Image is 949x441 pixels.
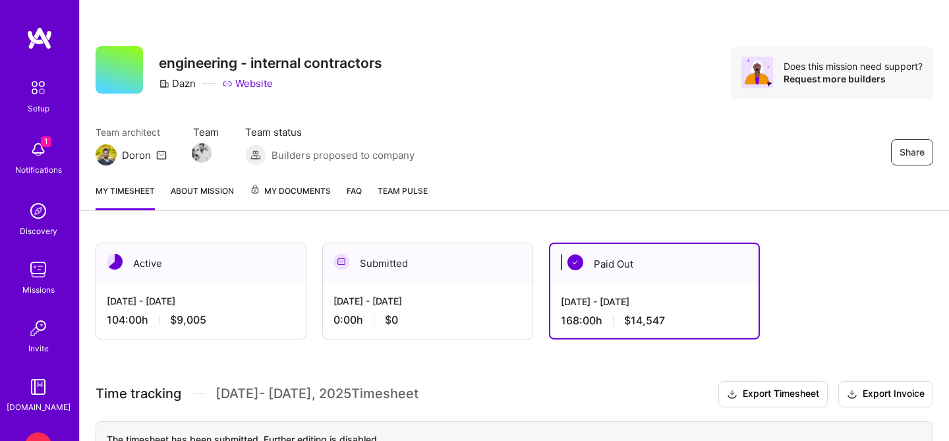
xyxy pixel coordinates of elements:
[107,313,295,327] div: 104:00 h
[838,381,933,407] button: Export Invoice
[847,388,857,401] i: icon Download
[891,139,933,165] button: Share
[28,341,49,355] div: Invite
[272,148,415,162] span: Builders proposed to company
[347,184,362,210] a: FAQ
[245,125,415,139] span: Team status
[122,148,151,162] div: Doron
[28,102,49,115] div: Setup
[25,315,51,341] img: Invite
[107,254,123,270] img: Active
[159,55,382,71] h3: engineering - internal contractors
[20,224,57,238] div: Discovery
[96,125,167,139] span: Team architect
[25,136,51,163] img: bell
[26,26,53,50] img: logo
[550,244,759,284] div: Paid Out
[170,313,206,327] span: $9,005
[333,294,522,308] div: [DATE] - [DATE]
[96,243,306,283] div: Active
[41,136,51,147] span: 1
[216,386,418,402] span: [DATE] - [DATE] , 2025 Timesheet
[193,125,219,139] span: Team
[333,254,349,270] img: Submitted
[25,198,51,224] img: discovery
[323,243,532,283] div: Submitted
[159,78,169,89] i: icon CompanyGray
[25,256,51,283] img: teamwork
[784,60,923,73] div: Does this mission need support?
[96,386,181,402] span: Time tracking
[193,142,210,164] a: Team Member Avatar
[378,184,428,210] a: Team Pulse
[7,400,71,414] div: [DOMAIN_NAME]
[96,184,155,210] a: My timesheet
[333,313,522,327] div: 0:00 h
[192,143,212,163] img: Team Member Avatar
[107,294,295,308] div: [DATE] - [DATE]
[159,76,196,90] div: Dazn
[385,313,398,327] span: $0
[250,184,331,198] span: My Documents
[96,144,117,165] img: Team Architect
[378,186,428,196] span: Team Pulse
[567,254,583,270] img: Paid Out
[900,146,925,159] span: Share
[171,184,234,210] a: About Mission
[727,388,737,401] i: icon Download
[24,74,52,102] img: setup
[15,163,62,177] div: Notifications
[784,73,923,85] div: Request more builders
[561,295,748,309] div: [DATE] - [DATE]
[561,314,748,328] div: 168:00 h
[741,57,773,88] img: Avatar
[250,184,331,210] a: My Documents
[222,76,273,90] a: Website
[156,150,167,160] i: icon Mail
[245,144,266,165] img: Builders proposed to company
[22,283,55,297] div: Missions
[624,314,665,328] span: $14,547
[718,381,828,407] button: Export Timesheet
[25,374,51,400] img: guide book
